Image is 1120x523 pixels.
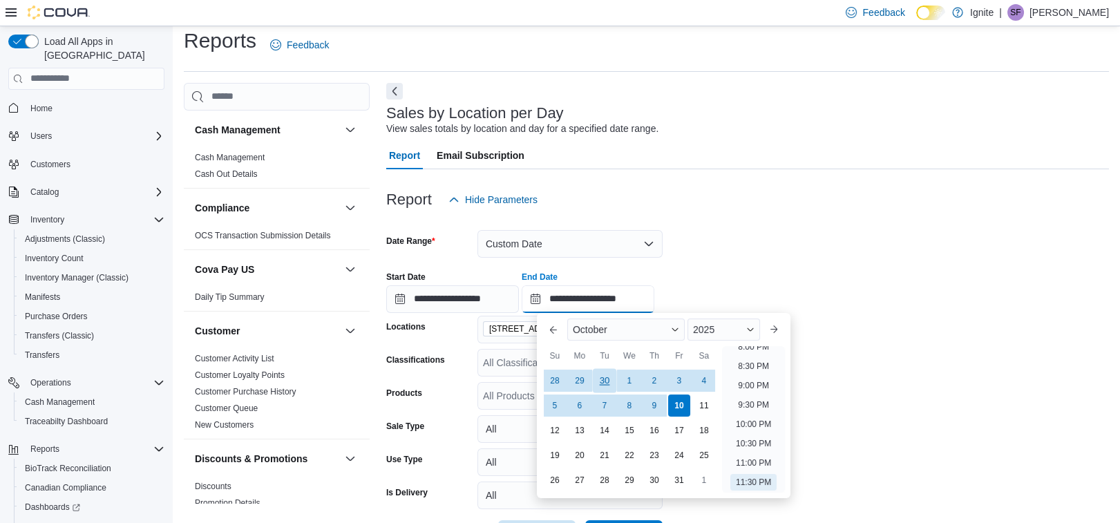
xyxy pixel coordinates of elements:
[195,201,339,215] button: Compliance
[544,345,566,367] div: Su
[970,4,994,21] p: Ignite
[573,324,607,335] span: October
[386,354,445,365] label: Classifications
[195,403,258,414] span: Customer Queue
[25,292,60,303] span: Manifests
[3,98,170,118] button: Home
[722,346,785,493] ul: Time
[25,330,94,341] span: Transfers (Classic)
[643,444,665,466] div: day-23
[195,169,258,180] span: Cash Out Details
[39,35,164,62] span: Load All Apps in [GEOGRAPHIC_DATA]
[195,452,339,466] button: Discounts & Promotions
[668,345,690,367] div: Fr
[732,339,775,355] li: 8:00 PM
[14,326,170,345] button: Transfers (Classic)
[544,394,566,417] div: day-5
[465,193,538,207] span: Hide Parameters
[19,269,164,286] span: Inventory Manager (Classic)
[386,272,426,283] label: Start Date
[195,419,254,430] span: New Customers
[544,444,566,466] div: day-19
[14,287,170,307] button: Manifests
[999,4,1002,21] p: |
[25,441,164,457] span: Reports
[195,387,296,397] a: Customer Purchase History
[693,469,715,491] div: day-1
[25,482,106,493] span: Canadian Compliance
[25,374,164,391] span: Operations
[14,478,170,497] button: Canadian Compliance
[386,421,424,432] label: Sale Type
[25,463,111,474] span: BioTrack Reconciliation
[594,444,616,466] div: day-21
[195,370,285,381] span: Customer Loyalty Points
[3,439,170,459] button: Reports
[542,368,716,493] div: October, 2025
[30,377,71,388] span: Operations
[195,403,258,413] a: Customer Queue
[618,419,640,441] div: day-15
[195,498,260,508] a: Promotion Details
[30,159,70,170] span: Customers
[19,289,164,305] span: Manifests
[3,210,170,229] button: Inventory
[668,469,690,491] div: day-31
[643,345,665,367] div: Th
[544,469,566,491] div: day-26
[25,155,164,173] span: Customers
[477,448,663,476] button: All
[25,397,95,408] span: Cash Management
[19,394,100,410] a: Cash Management
[386,122,658,136] div: View sales totals by location and day for a specified date range.
[594,345,616,367] div: Tu
[386,236,435,247] label: Date Range
[594,419,616,441] div: day-14
[25,311,88,322] span: Purchase Orders
[730,474,777,491] li: 11:30 PM
[30,131,52,142] span: Users
[19,460,164,477] span: BioTrack Reconciliation
[386,285,519,313] input: Press the down key to open a popover containing a calendar.
[567,318,685,341] div: Button. Open the month selector. October is currently selected.
[342,122,359,138] button: Cash Management
[195,263,339,276] button: Cova Pay US
[14,412,170,431] button: Traceabilty Dashboard
[19,479,112,496] a: Canadian Compliance
[30,187,59,198] span: Catalog
[195,370,285,380] a: Customer Loyalty Points
[569,469,591,491] div: day-27
[195,201,249,215] h3: Compliance
[643,394,665,417] div: day-9
[522,272,558,283] label: End Date
[544,419,566,441] div: day-12
[19,289,66,305] a: Manifests
[195,354,274,363] a: Customer Activity List
[693,345,715,367] div: Sa
[195,452,307,466] h3: Discounts & Promotions
[19,347,65,363] a: Transfers
[184,227,370,249] div: Compliance
[195,231,331,240] a: OCS Transaction Submission Details
[25,416,108,427] span: Traceabilty Dashboard
[25,128,57,144] button: Users
[643,469,665,491] div: day-30
[14,345,170,365] button: Transfers
[3,126,170,146] button: Users
[25,272,129,283] span: Inventory Manager (Classic)
[195,353,274,364] span: Customer Activity List
[643,419,665,441] div: day-16
[195,152,265,163] span: Cash Management
[184,27,256,55] h1: Reports
[184,289,370,311] div: Cova Pay US
[542,318,564,341] button: Previous Month
[342,323,359,339] button: Customer
[693,419,715,441] div: day-18
[287,38,329,52] span: Feedback
[618,469,640,491] div: day-29
[386,454,422,465] label: Use Type
[763,318,785,341] button: Next month
[25,211,164,228] span: Inventory
[668,444,690,466] div: day-24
